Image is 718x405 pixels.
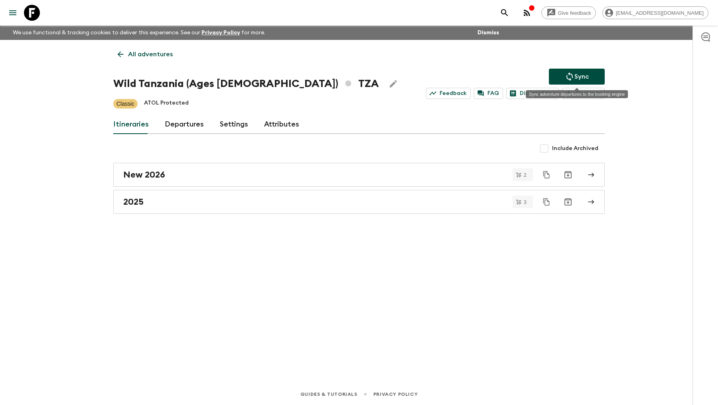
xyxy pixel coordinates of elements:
[116,100,134,108] p: Classic
[113,115,149,134] a: Itineraries
[385,76,401,92] button: Edit Adventure Title
[113,46,177,62] a: All adventures
[264,115,299,134] a: Attributes
[300,390,357,399] a: Guides & Tutorials
[574,72,589,81] p: Sync
[554,10,596,16] span: Give feedback
[373,390,418,399] a: Privacy Policy
[611,10,708,16] span: [EMAIL_ADDRESS][DOMAIN_NAME]
[123,197,144,207] h2: 2025
[10,26,268,40] p: We use functional & tracking cookies to deliver this experience. See our for more.
[113,190,605,214] a: 2025
[539,195,554,209] button: Duplicate
[552,144,598,152] span: Include Archived
[113,163,605,187] a: New 2026
[539,168,554,182] button: Duplicate
[123,170,165,180] h2: New 2026
[560,167,576,183] button: Archive
[549,69,605,85] button: Sync adventure departures to the booking engine
[144,99,189,109] p: ATOL Protected
[497,5,513,21] button: search adventures
[5,5,21,21] button: menu
[426,88,471,99] a: Feedback
[560,194,576,210] button: Archive
[519,172,531,178] span: 2
[541,6,596,19] a: Give feedback
[201,30,240,36] a: Privacy Policy
[506,88,559,99] a: Dietary Reqs
[128,49,173,59] p: All adventures
[220,115,248,134] a: Settings
[165,115,204,134] a: Departures
[475,27,501,38] button: Dismiss
[526,90,628,98] div: Sync adventure departures to the booking engine
[519,200,531,205] span: 3
[474,88,503,99] a: FAQ
[602,6,708,19] div: [EMAIL_ADDRESS][DOMAIN_NAME]
[113,76,379,92] h1: Wild Tanzania (Ages [DEMOGRAPHIC_DATA]) TZA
